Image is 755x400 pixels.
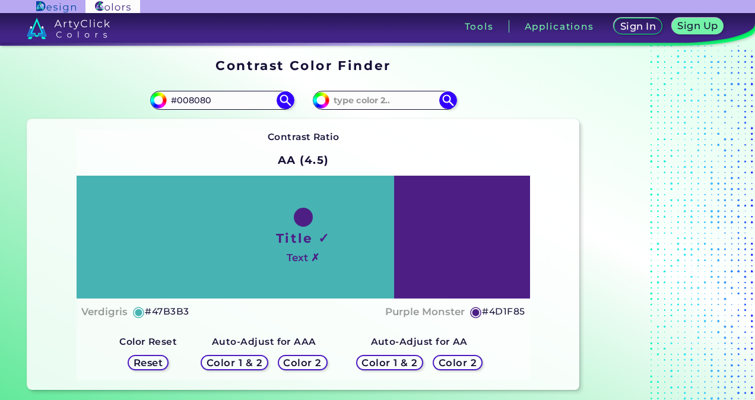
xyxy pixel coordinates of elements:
[622,22,654,31] h5: Sign In
[272,147,335,173] h2: AA (4.5)
[465,22,494,31] h3: Tools
[329,92,440,108] input: type color 2..
[371,336,468,347] strong: Auto-Adjust for AA
[285,358,320,367] h5: Color 2
[482,304,525,319] h5: #4D1F85
[364,358,415,367] h5: Color 1 & 2
[277,91,294,109] img: icon search
[287,249,319,266] h4: Text ✗
[27,18,110,39] img: logo_artyclick_colors_white.svg
[145,304,189,319] h5: #47B3B3
[119,336,177,347] strong: Color Reset
[135,358,161,367] h5: Reset
[616,19,659,34] a: Sign In
[81,303,128,320] h4: Verdigris
[385,303,465,320] h4: Purple Monster
[680,21,716,30] h5: Sign Up
[215,56,391,74] h1: Contrast Color Finder
[674,19,721,34] a: Sign Up
[440,358,475,367] h5: Color 2
[470,304,483,319] h5: ◉
[212,336,316,347] strong: Auto-Adjust for AAA
[276,229,331,247] h1: Title ✓
[268,131,340,142] strong: Contrast Ratio
[132,304,145,319] h5: ◉
[36,1,76,12] img: ArtyClick Design logo
[439,91,457,109] img: icon search
[525,22,594,31] h3: Applications
[167,92,277,108] input: type color 1..
[210,358,260,367] h5: Color 1 & 2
